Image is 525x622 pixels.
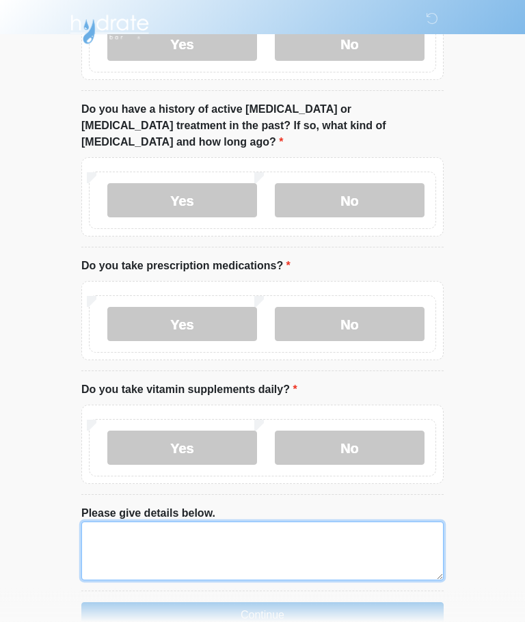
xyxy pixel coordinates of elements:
[107,184,257,218] label: Yes
[81,258,291,275] label: Do you take prescription medications?
[107,431,257,465] label: Yes
[81,382,297,398] label: Do you take vitamin supplements daily?
[107,308,257,342] label: Yes
[81,102,444,151] label: Do you have a history of active [MEDICAL_DATA] or [MEDICAL_DATA] treatment in the past? If so, wh...
[68,10,151,45] img: Hydrate IV Bar - Arcadia Logo
[275,184,425,218] label: No
[275,431,425,465] label: No
[275,308,425,342] label: No
[81,506,215,522] label: Please give details below.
